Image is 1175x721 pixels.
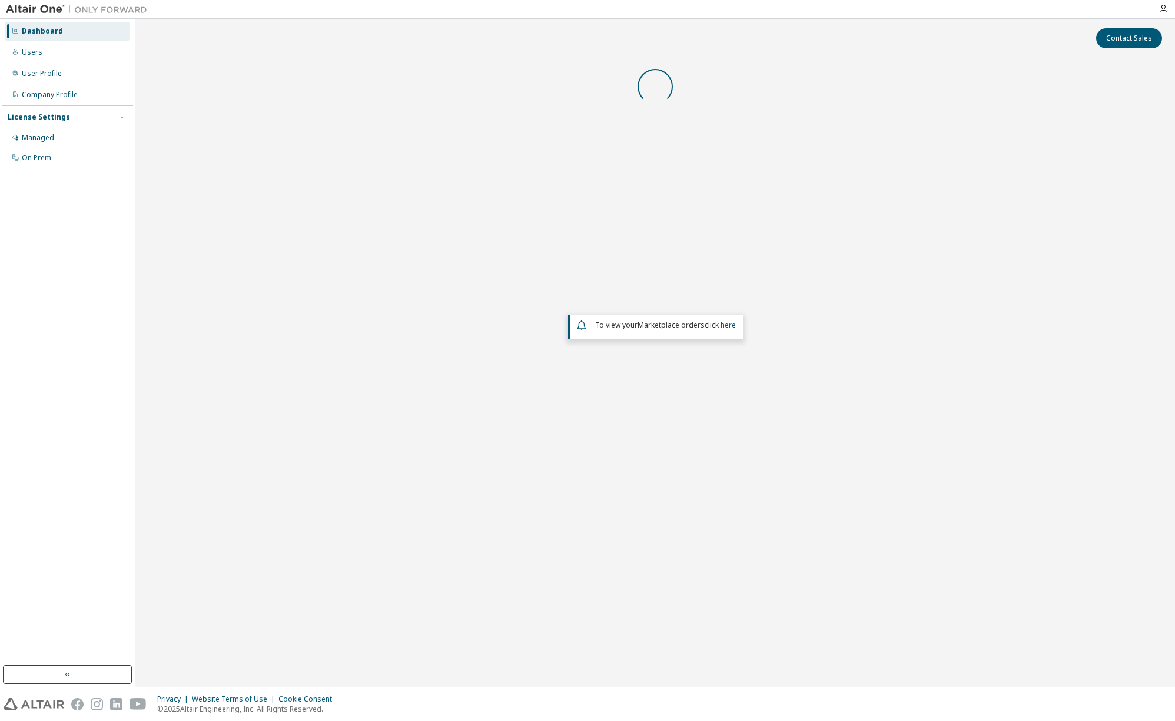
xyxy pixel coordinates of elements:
[71,698,84,710] img: facebook.svg
[22,48,42,57] div: Users
[8,113,70,122] div: License Settings
[192,694,278,704] div: Website Terms of Use
[22,153,51,163] div: On Prem
[4,698,64,710] img: altair_logo.svg
[595,320,736,330] span: To view your click
[22,90,78,100] div: Company Profile
[22,69,62,78] div: User Profile
[157,694,192,704] div: Privacy
[638,320,705,330] em: Marketplace orders
[110,698,122,710] img: linkedin.svg
[6,4,153,15] img: Altair One
[278,694,339,704] div: Cookie Consent
[1096,28,1162,48] button: Contact Sales
[22,27,63,36] div: Dashboard
[130,698,147,710] img: youtube.svg
[22,133,54,143] div: Managed
[157,704,339,714] p: © 2025 Altair Engineering, Inc. All Rights Reserved.
[721,320,736,330] a: here
[91,698,103,710] img: instagram.svg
